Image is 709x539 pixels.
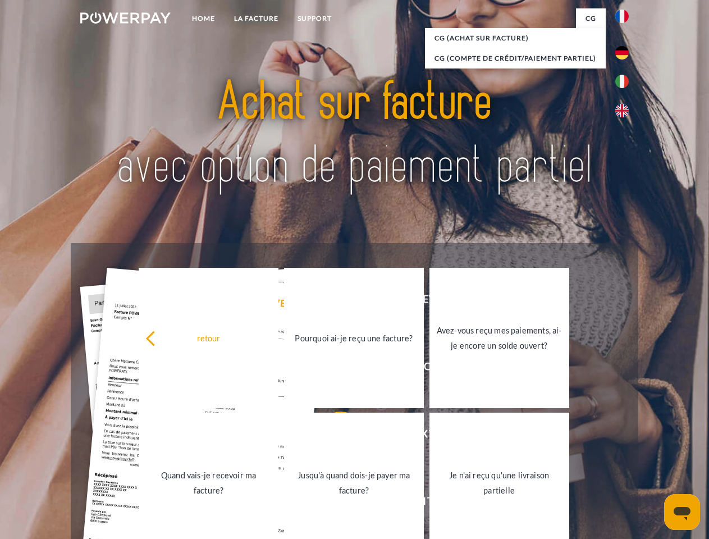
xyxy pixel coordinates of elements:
iframe: Bouton de lancement de la fenêtre de messagerie [664,494,700,530]
a: CG (achat sur facture) [425,28,606,48]
div: retour [145,330,272,345]
img: logo-powerpay-white.svg [80,12,171,24]
a: LA FACTURE [225,8,288,29]
a: Support [288,8,341,29]
div: Jusqu'à quand dois-je payer ma facture? [291,468,417,498]
div: Pourquoi ai-je reçu une facture? [291,330,417,345]
a: CG [576,8,606,29]
img: de [615,46,629,60]
div: Avez-vous reçu mes paiements, ai-je encore un solde ouvert? [436,323,562,353]
img: fr [615,10,629,23]
a: Avez-vous reçu mes paiements, ai-je encore un solde ouvert? [429,268,569,408]
img: title-powerpay_fr.svg [107,54,602,215]
div: Je n'ai reçu qu'une livraison partielle [436,468,562,498]
img: it [615,75,629,88]
img: en [615,104,629,117]
a: CG (Compte de crédit/paiement partiel) [425,48,606,68]
a: Home [182,8,225,29]
div: Quand vais-je recevoir ma facture? [145,468,272,498]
